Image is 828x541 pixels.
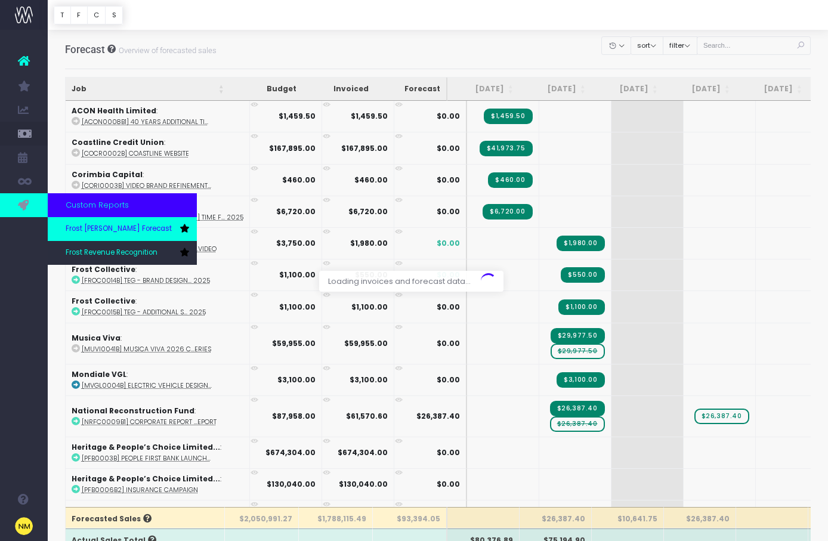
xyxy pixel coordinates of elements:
span: Forecasted Sales [72,514,152,524]
button: C [87,6,106,24]
a: Frost Revenue Recognition [48,241,197,265]
th: $1,788,115.49 [299,507,373,528]
button: F [70,6,88,24]
span: Frost [PERSON_NAME] Forecast [66,224,172,234]
span: Frost Revenue Recognition [66,248,157,258]
th: $93,394.05 [373,507,447,528]
img: images/default_profile_image.png [15,517,33,535]
div: Vertical button group [54,6,123,24]
span: Loading invoices and forecast data... [319,271,480,292]
button: T [54,6,71,24]
span: Custom Reports [66,199,129,211]
a: Frost [PERSON_NAME] Forecast [48,217,197,241]
th: $2,050,991.27 [225,507,299,528]
button: S [105,6,123,24]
